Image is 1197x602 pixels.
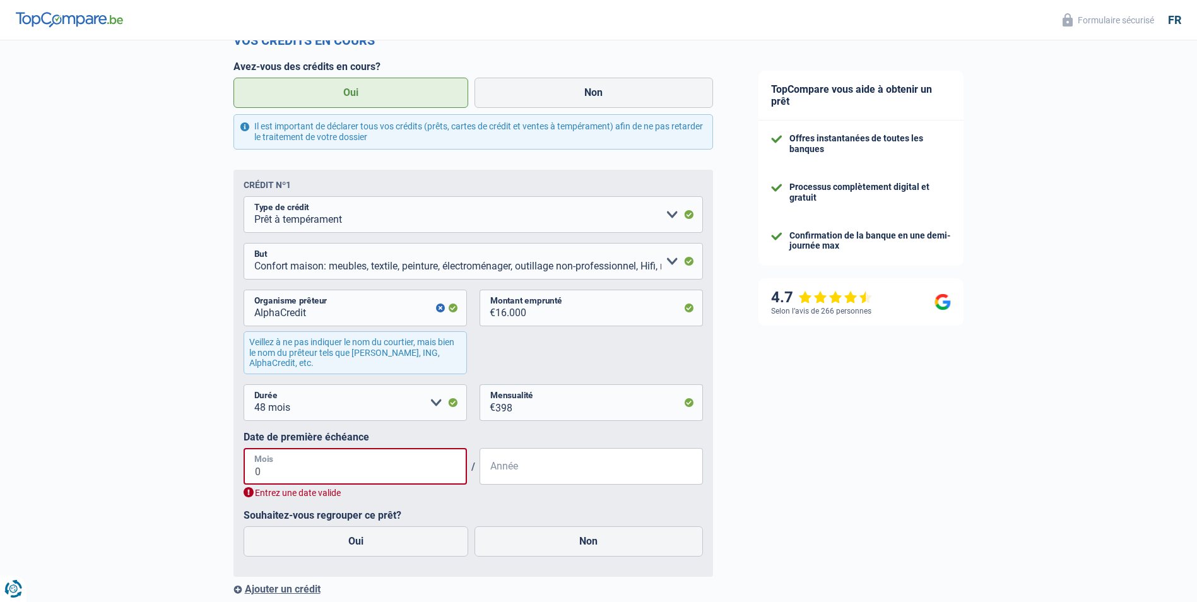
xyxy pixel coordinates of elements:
div: 4.7 [771,288,873,307]
label: Oui [233,78,469,108]
div: Il est important de déclarer tous vos crédits (prêts, cartes de crédit et ventes à tempérament) a... [233,114,713,150]
div: Veillez à ne pas indiquer le nom du courtier, mais bien le nom du prêteur tels que [PERSON_NAME],... [244,331,467,374]
div: Confirmation de la banque en une demi-journée max [789,230,951,252]
div: Entrez une date valide [244,487,703,499]
label: Non [475,526,703,557]
label: Date de première échéance [244,431,703,443]
span: € [480,384,495,421]
div: Offres instantanées de toutes les banques [789,133,951,155]
div: Processus complètement digital et gratuit [789,182,951,203]
div: fr [1168,13,1181,27]
span: € [480,290,495,326]
label: Souhaitez-vous regrouper ce prêt? [244,509,703,521]
input: AAAA [480,448,703,485]
h2: Vos crédits en cours [233,33,713,48]
label: Avez-vous des crédits en cours? [233,61,713,73]
div: TopCompare vous aide à obtenir un prêt [758,71,964,121]
input: MM [244,448,467,485]
span: / [467,461,480,473]
label: Non [475,78,713,108]
label: Oui [244,526,469,557]
img: TopCompare Logo [16,12,123,27]
div: Crédit nº1 [244,180,291,190]
button: Formulaire sécurisé [1055,9,1162,30]
div: Selon l’avis de 266 personnes [771,307,871,316]
div: Ajouter un crédit [233,583,713,595]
